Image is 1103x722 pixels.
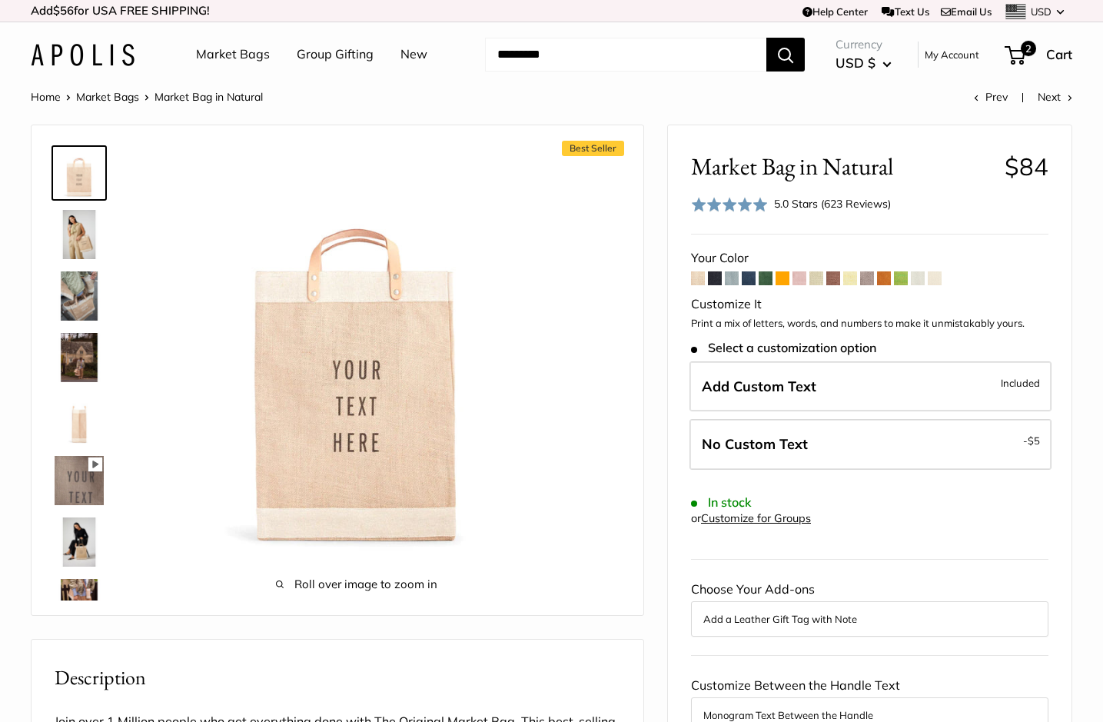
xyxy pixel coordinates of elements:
[55,663,620,693] h2: Description
[689,419,1052,470] label: Leave Blank
[55,517,104,567] img: Market Bag in Natural
[51,576,107,631] a: Market Bag in Natural
[12,664,164,710] iframe: Sign Up via Text for Offers
[1038,90,1072,104] a: Next
[836,51,892,75] button: USD $
[51,330,107,385] a: Market Bag in Natural
[51,391,107,447] a: description_13" wide, 18" high, 8" deep; handles: 3.5"
[1021,41,1036,56] span: 2
[691,578,1048,637] div: Choose Your Add-ons
[836,55,875,71] span: USD $
[836,34,892,55] span: Currency
[55,394,104,444] img: description_13" wide, 18" high, 8" deep; handles: 3.5"
[691,341,876,355] span: Select a customization option
[941,5,992,18] a: Email Us
[55,333,104,382] img: Market Bag in Natural
[1005,151,1048,181] span: $84
[882,5,929,18] a: Text Us
[154,574,558,595] span: Roll over image to zoom in
[1046,46,1072,62] span: Cart
[703,610,1036,628] button: Add a Leather Gift Tag with Note
[51,145,107,201] a: Market Bag in Natural
[31,90,61,104] a: Home
[1001,374,1040,392] span: Included
[766,38,805,72] button: Search
[55,148,104,198] img: Market Bag in Natural
[702,378,816,395] span: Add Custom Text
[485,38,766,72] input: Search...
[31,44,135,66] img: Apolis
[51,453,107,508] a: Market Bag in Natural
[702,435,808,453] span: No Custom Text
[55,579,104,628] img: Market Bag in Natural
[400,43,427,66] a: New
[774,195,891,212] div: 5.0 Stars (623 Reviews)
[691,293,1048,316] div: Customize It
[1028,434,1040,447] span: $5
[76,90,139,104] a: Market Bags
[974,90,1008,104] a: Prev
[802,5,868,18] a: Help Center
[691,495,752,510] span: In stock
[691,247,1048,270] div: Your Color
[691,316,1048,331] p: Print a mix of letters, words, and numbers to make it unmistakably yours.
[51,514,107,570] a: Market Bag in Natural
[154,148,558,552] img: Market Bag in Natural
[691,152,993,181] span: Market Bag in Natural
[196,43,270,66] a: Market Bags
[691,193,891,215] div: 5.0 Stars (623 Reviews)
[53,3,74,18] span: $56
[55,456,104,505] img: Market Bag in Natural
[297,43,374,66] a: Group Gifting
[691,508,811,529] div: or
[689,361,1052,412] label: Add Custom Text
[701,511,811,525] a: Customize for Groups
[1023,431,1040,450] span: -
[55,210,104,259] img: Market Bag in Natural
[1031,5,1052,18] span: USD
[562,141,624,156] span: Best Seller
[55,271,104,321] img: Market Bag in Natural
[31,87,263,107] nav: Breadcrumb
[1006,42,1072,67] a: 2 Cart
[154,90,263,104] span: Market Bag in Natural
[51,207,107,262] a: Market Bag in Natural
[51,268,107,324] a: Market Bag in Natural
[925,45,979,64] a: My Account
